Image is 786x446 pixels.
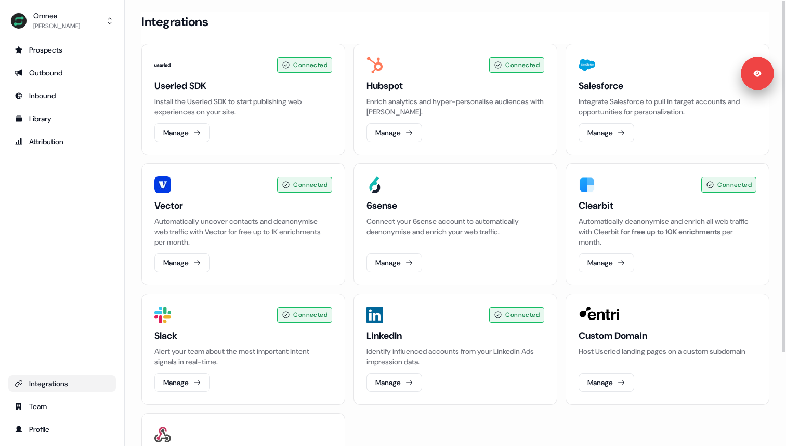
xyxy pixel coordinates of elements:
[366,329,544,342] h3: LinkedIn
[293,60,327,70] span: Connected
[717,180,752,190] span: Connected
[8,421,116,438] a: Go to profile
[8,133,116,150] a: Go to attribution
[154,80,332,92] h3: Userled SDK
[8,65,116,81] a: Go to outbound experience
[33,21,80,31] div: [PERSON_NAME]
[154,96,332,117] p: Install the Userled SDK to start publishing web experiences on your site.
[366,216,544,237] p: Connect your 6sense account to automatically deanonymise and enrich your web traffic.
[366,253,422,272] button: Manage
[579,253,634,272] button: Manage
[15,424,110,435] div: Profile
[366,123,422,142] button: Manage
[579,346,756,356] p: Host Userled landing pages on a custom subdomain
[154,346,332,367] p: Alert your team about the most important intent signals in real-time.
[15,136,110,147] div: Attribution
[8,8,116,33] button: Omnea[PERSON_NAME]
[293,310,327,320] span: Connected
[15,113,110,124] div: Library
[8,110,116,127] a: Go to templates
[505,60,540,70] span: Connected
[366,346,544,367] p: Identify influenced accounts from your LinkedIn Ads impression data.
[366,80,544,92] h3: Hubspot
[293,180,327,190] span: Connected
[8,375,116,392] a: Go to integrations
[579,199,756,212] h3: Clearbit
[15,401,110,412] div: Team
[154,253,210,272] button: Manage
[15,45,110,55] div: Prospects
[579,216,756,247] div: Automatically deanonymise and enrich all web traffic with Clearbit per month.
[579,373,634,392] button: Manage
[621,227,720,236] span: for free up to 10K enrichments
[154,199,332,212] h3: Vector
[579,80,756,92] h3: Salesforce
[15,91,110,101] div: Inbound
[154,123,210,142] button: Manage
[8,398,116,415] a: Go to team
[505,310,540,320] span: Connected
[154,176,171,193] img: Vector image
[154,216,332,247] p: Automatically uncover contacts and deanonymise web traffic with Vector for free up to 1K enrichme...
[33,10,80,21] div: Omnea
[579,96,756,117] p: Integrate Salesforce to pull in target accounts and opportunities for personalization.
[15,68,110,78] div: Outbound
[8,87,116,104] a: Go to Inbound
[366,96,544,117] p: Enrich analytics and hyper-personalise audiences with [PERSON_NAME].
[154,373,210,392] button: Manage
[366,199,544,212] h3: 6sense
[8,42,116,58] a: Go to prospects
[579,123,634,142] button: Manage
[579,329,756,342] h3: Custom Domain
[154,329,332,342] h3: Slack
[366,373,422,392] button: Manage
[15,378,110,389] div: Integrations
[141,14,208,30] h3: Integrations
